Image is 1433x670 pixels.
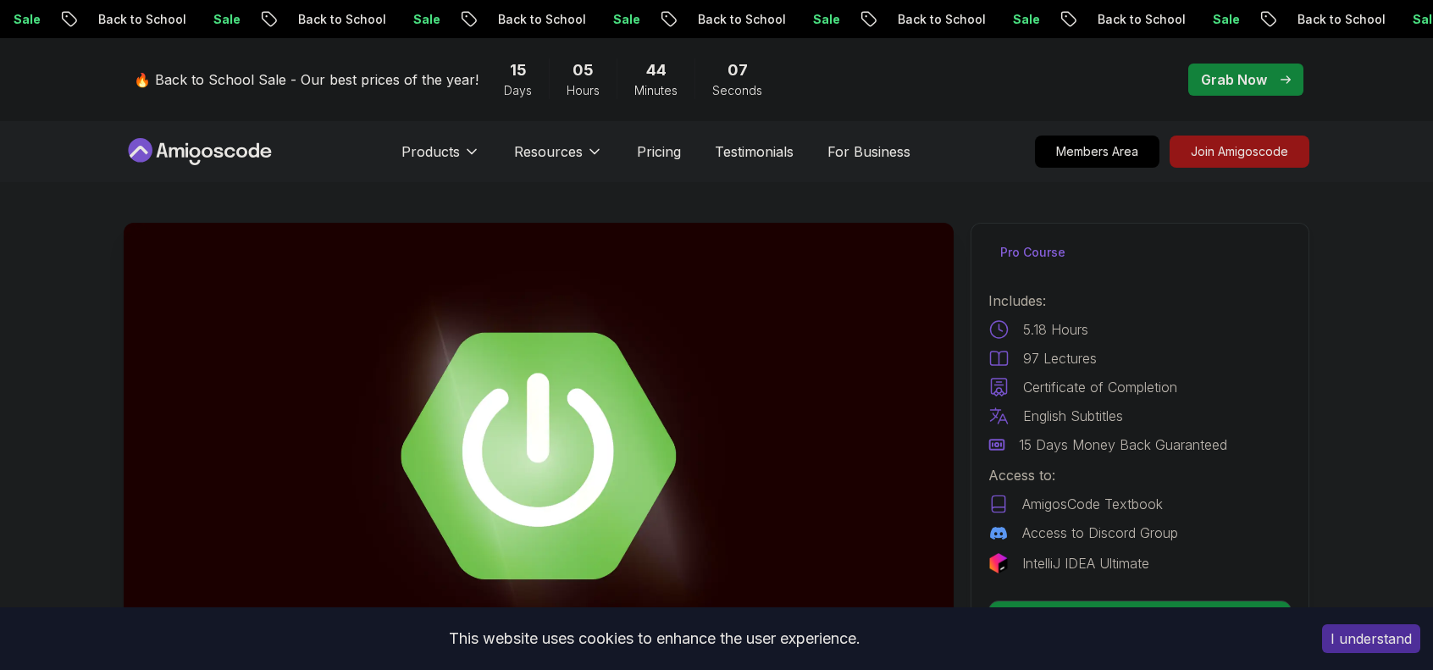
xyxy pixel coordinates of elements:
p: Sale [562,11,617,28]
span: 5 Hours [573,58,594,82]
button: Get Started [988,601,1292,640]
p: Certificate of Completion [1023,377,1177,397]
span: 7 Seconds [728,58,748,82]
p: Resources [514,141,583,162]
p: 15 Days Money Back Guaranteed [1019,435,1227,455]
span: Days [504,82,532,99]
p: Pro Course [990,242,1076,263]
a: Testimonials [715,141,794,162]
p: Members Area [1036,136,1159,167]
p: Join Amigoscode [1170,136,1309,167]
button: Products [401,141,480,175]
p: Sale [163,11,217,28]
span: Seconds [712,82,762,99]
p: Grab Now [1201,69,1267,90]
a: For Business [827,141,910,162]
p: Back to School [447,11,562,28]
p: 🔥 Back to School Sale - Our best prices of the year! [134,69,479,90]
p: Includes: [988,291,1292,311]
div: This website uses cookies to enhance the user experience. [13,620,1297,657]
a: Pricing [637,141,681,162]
span: 44 Minutes [646,58,667,82]
p: Sale [362,11,417,28]
p: AmigosCode Textbook [1022,494,1163,514]
img: jetbrains logo [988,553,1009,573]
button: Resources [514,141,603,175]
span: Hours [567,82,600,99]
p: 5.18 Hours [1023,319,1088,340]
a: Members Area [1035,136,1159,168]
p: Products [401,141,460,162]
p: Sale [1362,11,1416,28]
p: Back to School [847,11,962,28]
a: Join Amigoscode [1170,136,1309,168]
p: Access to: [988,465,1292,485]
p: Back to School [1047,11,1162,28]
p: Access to Discord Group [1022,523,1178,543]
p: 97 Lectures [1023,348,1097,368]
p: IntelliJ IDEA Ultimate [1022,553,1149,573]
p: Sale [1162,11,1216,28]
span: Minutes [634,82,678,99]
p: Sale [762,11,816,28]
p: Back to School [1247,11,1362,28]
p: Back to School [647,11,762,28]
p: English Subtitles [1023,406,1123,426]
p: Back to School [47,11,163,28]
span: 15 Days [510,58,527,82]
p: Back to School [247,11,362,28]
p: Get Started [989,601,1291,639]
button: Accept cookies [1322,624,1420,653]
p: Sale [962,11,1016,28]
